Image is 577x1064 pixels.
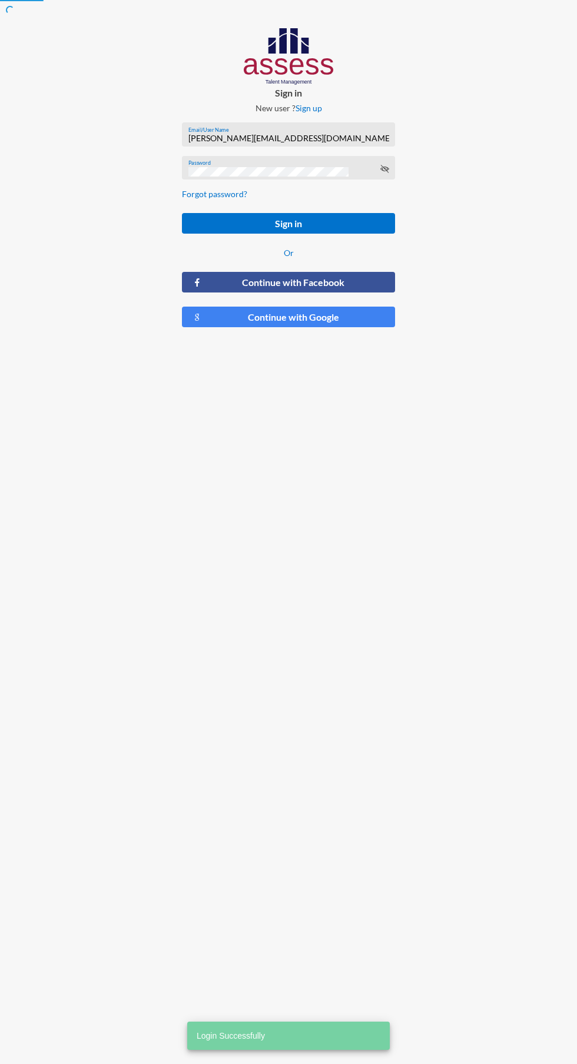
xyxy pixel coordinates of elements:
input: Email/User Name [188,134,389,143]
img: AssessLogoo.svg [244,28,334,85]
p: Sign in [173,87,404,98]
button: Continue with Facebook [182,272,395,292]
button: Sign in [182,213,395,234]
p: New user ? [173,103,404,113]
button: Continue with Google [182,307,395,327]
a: Forgot password? [182,189,247,199]
span: Login Successfully [197,1030,265,1042]
p: Or [182,248,395,258]
a: Sign up [296,103,322,113]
